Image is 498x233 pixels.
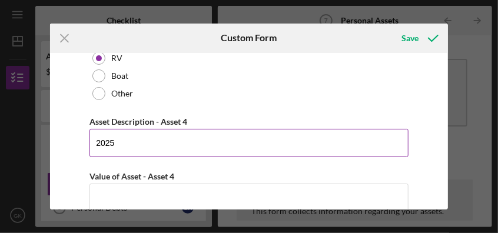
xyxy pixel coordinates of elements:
button: Save [390,26,448,50]
label: Other [111,89,133,98]
div: Save [401,26,419,50]
label: Boat [111,71,128,81]
label: RV [111,54,122,63]
label: Asset Description - Asset 4 [89,116,187,127]
label: Value of Asset - Asset 4 [89,171,174,181]
h6: Custom Form [221,32,277,43]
